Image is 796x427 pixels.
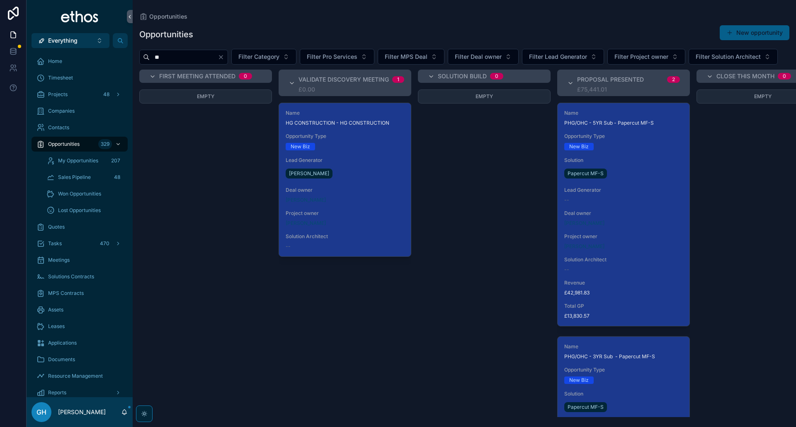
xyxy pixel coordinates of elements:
[32,137,128,152] a: Opportunities329
[32,33,109,48] button: Select Button
[564,133,683,140] span: Opportunity Type
[41,203,128,218] a: Lost Opportunities
[564,120,683,126] span: PHG/OHC - 5YR Sub - Papercut MF-S
[97,239,112,248] div: 470
[286,133,404,140] span: Opportunity Type
[568,404,604,410] span: Papercut MF-S
[286,210,404,217] span: Project owner
[298,75,389,84] span: Validate Discovery Meeting
[564,367,683,373] span: Opportunity Type
[286,220,326,227] a: [PERSON_NAME]
[577,86,680,93] div: £75,441.01
[448,49,519,65] button: Select Button
[32,385,128,400] a: Reports
[48,58,62,65] span: Home
[307,53,357,61] span: Filter Pro Services
[32,87,128,102] a: Projects48
[607,49,685,65] button: Select Button
[522,49,604,65] button: Select Button
[101,89,112,99] div: 48
[48,356,75,363] span: Documents
[564,289,683,296] span: £42,981.83
[438,72,487,80] span: Solution Build
[32,319,128,334] a: Leases
[61,10,99,23] img: App logo
[564,157,683,164] span: Solution
[48,323,65,330] span: Leases
[564,110,683,116] span: Name
[27,48,133,397] div: scrollable content
[48,373,103,379] span: Resource Management
[32,286,128,301] a: MPS Contracts
[495,73,498,80] div: 0
[32,335,128,350] a: Applications
[564,233,683,240] span: Project owner
[32,70,128,85] a: Timesheet
[298,86,404,93] div: £0.00
[58,157,98,164] span: My Opportunities
[109,156,123,166] div: 207
[32,236,128,251] a: Tasks470
[58,191,101,197] span: Won Opportunities
[48,75,73,81] span: Timesheet
[48,273,94,280] span: Solutions Contracts
[300,49,374,65] button: Select Button
[159,72,235,80] span: First Meeting Attended
[385,53,427,61] span: Filter MPS Deal
[197,93,214,99] span: Empty
[286,120,404,126] span: HG CONSTRUCTION - HG CONSTRUCTION
[529,53,587,61] span: Filter Lead Generator
[564,313,683,319] span: £13,830.57
[48,240,62,247] span: Tasks
[279,103,411,257] a: NameHG CONSTRUCTION - HG CONSTRUCTIONOpportunity TypeNew BizLead Generator[PERSON_NAME]Deal owner...
[716,72,774,80] span: Close this month
[32,302,128,317] a: Assets
[564,303,683,309] span: Total GP
[564,220,604,227] a: [PERSON_NAME]
[48,91,68,98] span: Projects
[48,141,80,147] span: Opportunities
[218,54,228,60] button: Clear
[286,233,404,240] span: Solution Architect
[564,266,569,273] span: --
[564,197,569,203] span: --
[564,169,607,179] a: Papercut MF-S
[564,280,683,286] span: Revenue
[754,93,772,99] span: Empty
[286,157,404,164] span: Lead Generator
[244,73,247,80] div: 0
[286,187,404,193] span: Deal owner
[32,120,128,135] a: Contacts
[564,187,683,193] span: Lead Generator
[112,172,123,182] div: 48
[286,243,291,250] span: --
[564,243,604,250] a: [PERSON_NAME]
[32,369,128,384] a: Resource Management
[48,224,65,230] span: Quotes
[720,25,789,40] button: New opportunity
[48,36,78,45] span: Everything
[98,139,112,149] div: 329
[476,93,493,99] span: Empty
[577,75,644,84] span: Proposal Presented
[569,143,589,150] div: New Biz
[286,169,332,179] a: [PERSON_NAME]
[696,53,761,61] span: Filter Solution Architect
[568,170,604,177] span: Papercut MF-S
[149,12,187,21] span: Opportunities
[139,29,193,40] h1: Opportunities
[564,210,683,217] span: Deal owner
[231,49,296,65] button: Select Button
[139,12,187,21] a: Opportunities
[58,174,91,181] span: Sales Pipeline
[378,49,444,65] button: Select Button
[286,197,326,203] span: [PERSON_NAME]
[569,376,589,384] div: New Biz
[32,104,128,118] a: Companies
[783,73,786,80] div: 0
[564,402,607,412] a: Papercut MF-S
